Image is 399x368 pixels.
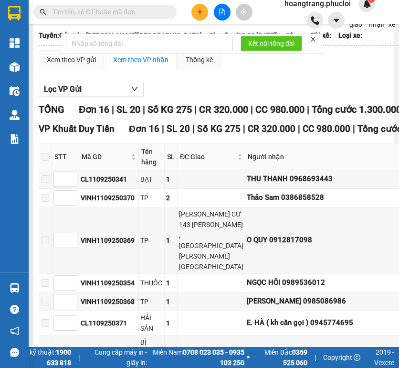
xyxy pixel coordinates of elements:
span: down [131,85,138,93]
td: VINH1109250354 [79,274,139,292]
span: | [243,123,245,134]
button: caret-down [328,12,345,29]
img: warehouse-icon [10,283,20,293]
span: | [162,123,164,134]
span: notification [10,326,19,336]
div: 1 [166,174,176,184]
img: solution-icon [10,134,20,144]
span: | [78,352,80,363]
div: 1 [166,296,176,307]
div: Xem theo VP nhận [113,54,168,65]
div: 1 [166,235,176,246]
td: VINH1109250368 [79,292,139,311]
div: TP [140,193,163,203]
span: Loại xe: [338,30,362,41]
span: TỔNG [39,104,64,115]
span: | [112,104,114,115]
div: TP [140,235,163,246]
button: Kết nối tổng đài [241,36,302,51]
span: Kết nối tổng đài [248,38,294,49]
span: Miền Nam [149,347,244,368]
strong: 1900 633 818 [47,348,71,367]
div: 1 [166,318,176,328]
span: CR 320.000 [248,123,295,134]
span: aim [241,9,247,15]
img: warehouse-icon [10,86,20,96]
span: | [194,104,197,115]
span: Tài xế: [311,30,331,41]
input: Tìm tên, số ĐT hoặc mã đơn [52,7,165,17]
td: CL1109250341 [79,170,139,189]
span: SL 20 [116,104,140,115]
div: HẢI SẢN [140,313,163,334]
input: Nhập số tổng đài [66,36,233,51]
span: Đơn 16 [79,104,109,115]
span: CR 320.000 [199,104,248,115]
div: 2 [166,193,176,203]
img: warehouse-icon [10,62,20,72]
span: file-add [219,9,225,15]
span: VP Khuất Duy Tiến [39,123,115,134]
span: | [143,104,145,115]
span: Chuyến: (22:00 [DATE]) [209,30,279,41]
img: dashboard-icon [10,38,20,48]
div: BẠT [140,174,163,184]
button: plus [191,4,208,21]
span: | [251,104,253,115]
img: phone-icon [311,16,319,25]
button: aim [236,4,252,21]
span: close [310,36,316,43]
button: Lọc VP Gửi [39,82,144,97]
span: copyright [354,354,360,361]
span: | [192,123,195,134]
div: THUỐC [140,278,163,288]
span: | [353,123,355,134]
span: question-circle [10,305,19,314]
button: file-add [214,4,231,21]
td: VINH1109250369 [79,207,139,274]
div: VINH1109250370 [81,193,137,203]
td: VINH1109250370 [79,189,139,207]
img: warehouse-icon [10,110,20,120]
span: Lọc VP Gửi [44,83,82,95]
span: ĐC Giao [180,152,235,162]
span: Số xe: [286,30,304,41]
span: | [315,352,316,363]
span: Số KG 275 [197,123,241,134]
span: Cung cấp máy in - giấy in: [87,347,147,368]
b: Tuyến: Cửa Lò - [PERSON_NAME][GEOGRAPHIC_DATA] [39,32,202,39]
div: VINH1109250354 [81,278,137,288]
div: TP [140,296,163,307]
span: | [298,123,300,134]
th: STT [52,144,79,170]
td: CL1109250371 [79,311,139,336]
div: [PERSON_NAME] CƯ 143 [PERSON_NAME] ,[GEOGRAPHIC_DATA][PERSON_NAME][GEOGRAPHIC_DATA] [179,209,243,272]
span: message [10,348,19,357]
span: Số KG 275 [147,104,192,115]
span: CC 980.000 [303,123,350,134]
th: Tên hàng [139,144,165,170]
span: | [307,104,309,115]
span: Đơn 16 [129,123,159,134]
span: Miền Bắc [252,347,307,368]
span: search [40,9,46,15]
div: CL1109250371 [81,318,137,328]
img: logo-vxr [8,6,21,21]
strong: 0708 023 035 - 0935 103 250 [183,348,244,367]
strong: 0369 525 060 [283,348,307,367]
div: VINH1109250369 [81,235,137,246]
span: caret-down [332,16,341,25]
div: CL1109250341 [81,174,137,184]
th: SL [165,144,178,170]
div: VINH1109250368 [81,296,137,307]
div: Thống kê [186,54,213,65]
span: ⚪️ [247,356,250,359]
span: Mã GD [82,152,129,162]
span: CC 980.000 [255,104,304,115]
span: SL 20 [167,123,190,134]
span: plus [197,9,203,15]
div: 1 [166,278,176,288]
div: Xem theo VP gửi [47,54,96,65]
